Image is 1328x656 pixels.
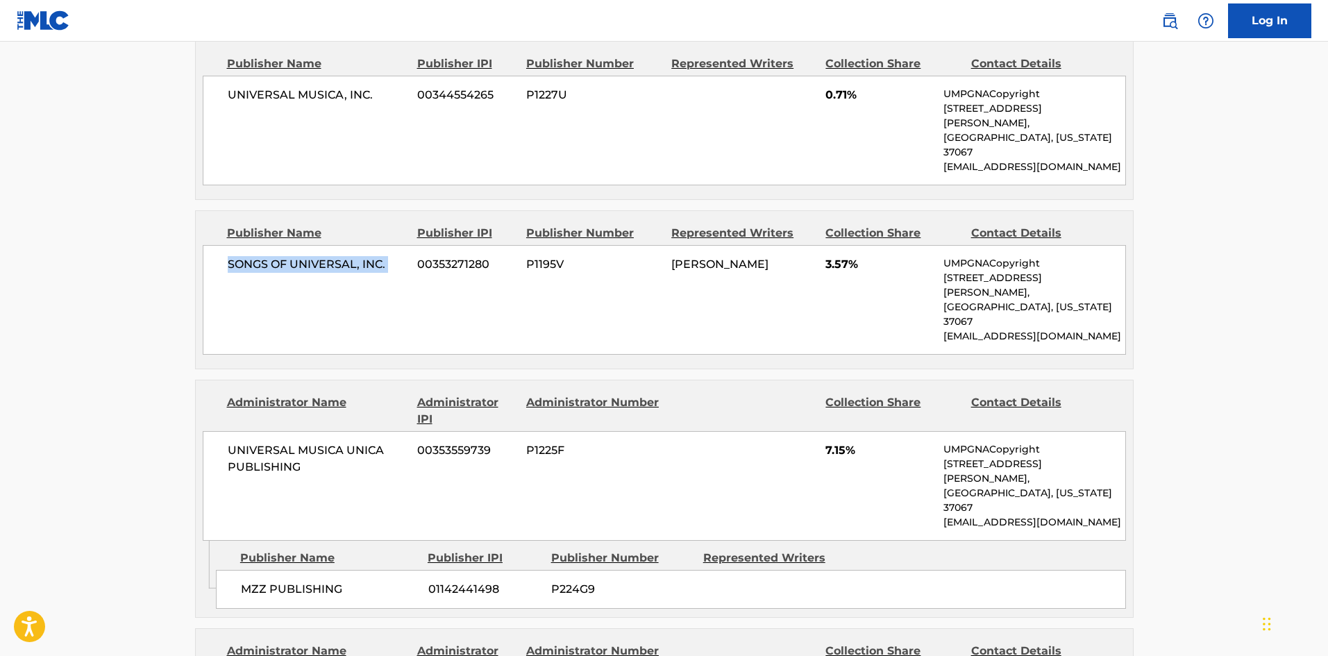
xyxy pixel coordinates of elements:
[971,56,1106,72] div: Contact Details
[417,442,516,459] span: 00353559739
[228,442,407,476] span: UNIVERSAL MUSICA UNICA PUBLISHING
[417,225,516,242] div: Publisher IPI
[240,550,417,566] div: Publisher Name
[1228,3,1311,38] a: Log In
[17,10,70,31] img: MLC Logo
[671,258,768,271] span: [PERSON_NAME]
[943,87,1125,101] p: UMPGNACopyright
[227,56,407,72] div: Publisher Name
[943,101,1125,131] p: [STREET_ADDRESS][PERSON_NAME],
[943,131,1125,160] p: [GEOGRAPHIC_DATA], [US_STATE] 37067
[526,256,661,273] span: P1195V
[526,225,661,242] div: Publisher Number
[943,442,1125,457] p: UMPGNACopyright
[1263,603,1271,645] div: Drag
[703,550,845,566] div: Represented Writers
[428,550,541,566] div: Publisher IPI
[943,486,1125,515] p: [GEOGRAPHIC_DATA], [US_STATE] 37067
[943,256,1125,271] p: UMPGNACopyright
[1192,7,1220,35] div: Help
[227,225,407,242] div: Publisher Name
[943,271,1125,300] p: [STREET_ADDRESS][PERSON_NAME],
[228,256,407,273] span: SONGS OF UNIVERSAL, INC.
[943,300,1125,329] p: [GEOGRAPHIC_DATA], [US_STATE] 37067
[241,581,418,598] span: MZZ PUBLISHING
[526,394,661,428] div: Administrator Number
[943,160,1125,174] p: [EMAIL_ADDRESS][DOMAIN_NAME]
[1197,12,1214,29] img: help
[943,515,1125,530] p: [EMAIL_ADDRESS][DOMAIN_NAME]
[671,56,815,72] div: Represented Writers
[825,56,960,72] div: Collection Share
[526,442,661,459] span: P1225F
[825,87,933,103] span: 0.71%
[417,256,516,273] span: 00353271280
[1161,12,1178,29] img: search
[228,87,407,103] span: UNIVERSAL MUSICA, INC.
[526,87,661,103] span: P1227U
[971,225,1106,242] div: Contact Details
[943,329,1125,344] p: [EMAIL_ADDRESS][DOMAIN_NAME]
[825,256,933,273] span: 3.57%
[417,56,516,72] div: Publisher IPI
[1156,7,1184,35] a: Public Search
[825,225,960,242] div: Collection Share
[417,394,516,428] div: Administrator IPI
[551,581,693,598] span: P224G9
[428,581,541,598] span: 01142441498
[671,225,815,242] div: Represented Writers
[1259,589,1328,656] iframe: Chat Widget
[825,442,933,459] span: 7.15%
[943,457,1125,486] p: [STREET_ADDRESS][PERSON_NAME],
[825,394,960,428] div: Collection Share
[417,87,516,103] span: 00344554265
[551,550,693,566] div: Publisher Number
[526,56,661,72] div: Publisher Number
[227,394,407,428] div: Administrator Name
[971,394,1106,428] div: Contact Details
